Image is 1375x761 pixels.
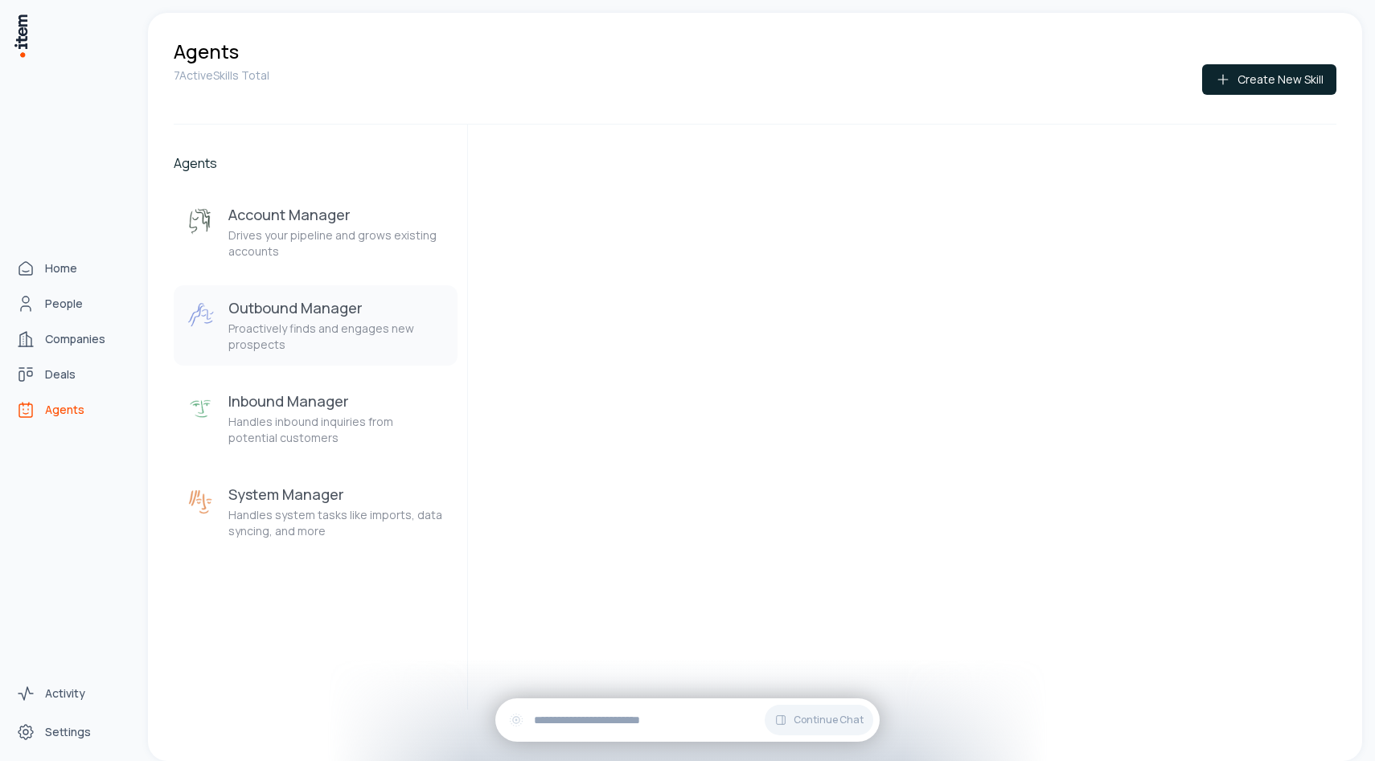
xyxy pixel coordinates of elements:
a: Settings [10,716,132,748]
button: Outbound ManagerOutbound ManagerProactively finds and engages new prospects [174,285,458,366]
p: Drives your pipeline and grows existing accounts [228,227,445,260]
h2: Agents [174,153,458,173]
button: Account ManagerAccount ManagerDrives your pipeline and grows existing accounts [174,192,458,272]
a: Companies [10,323,132,355]
h3: Outbound Manager [228,298,445,317]
span: Activity [45,685,85,702]
span: Agents [45,402,84,418]
a: Deals [10,358,132,391]
h3: Account Manager [228,205,445,224]
img: Item Brain Logo [13,13,29,59]
span: Home [45,260,77,276]
button: Create New Skill [1202,64,1336,95]
button: System ManagerSystem ManagerHandles system tasks like imports, data syncing, and more [174,472,458,552]
h3: Inbound Manager [228,391,445,411]
p: Proactively finds and engages new prospects [228,321,445,353]
span: Continue Chat [794,714,864,726]
p: 7 Active Skills Total [174,68,269,84]
span: Deals [45,366,76,383]
a: Agents [10,394,132,426]
div: Continue Chat [495,698,880,742]
p: Handles inbound inquiries from potential customers [228,414,445,446]
p: Handles system tasks like imports, data syncing, and more [228,507,445,539]
button: Continue Chat [765,705,873,735]
h1: Agents [174,39,239,64]
img: Account Manager [187,208,215,237]
a: People [10,288,132,320]
a: Home [10,252,132,284]
span: People [45,296,83,312]
button: Inbound ManagerInbound ManagerHandles inbound inquiries from potential customers [174,378,458,459]
a: Activity [10,677,132,710]
h3: System Manager [228,485,445,504]
img: System Manager [187,488,215,517]
img: Inbound Manager [187,395,215,423]
img: Outbound Manager [187,301,215,330]
span: Companies [45,331,105,347]
span: Settings [45,724,91,740]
